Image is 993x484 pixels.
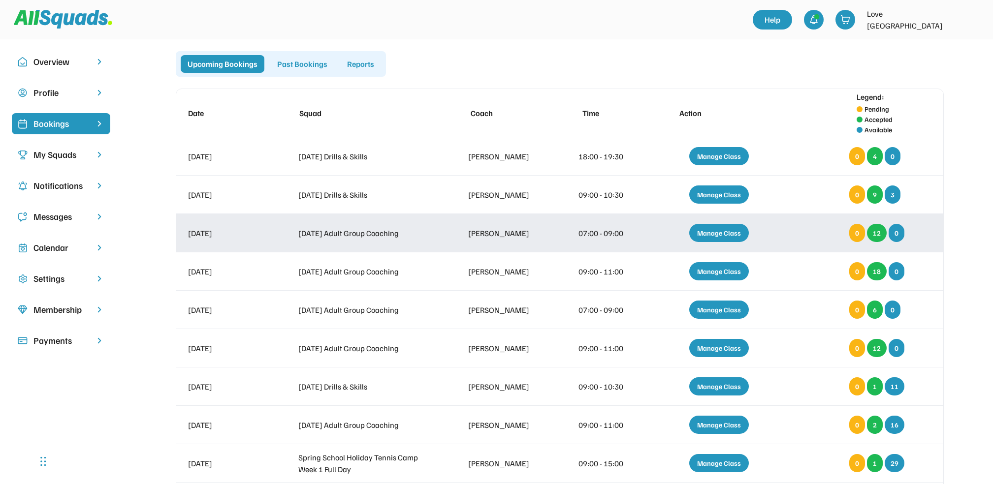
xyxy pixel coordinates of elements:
[865,114,893,124] div: Accepted
[95,274,104,283] img: chevron-right.svg
[867,262,887,280] div: 18
[468,381,543,393] div: [PERSON_NAME]
[95,181,104,190] img: chevron-right.svg
[867,8,956,31] div: Love [GEOGRAPHIC_DATA]
[809,15,819,25] img: bell-03%20%281%29.svg
[578,304,638,316] div: 07:00 - 09:00
[18,305,28,315] img: Icon%20copy%208.svg
[849,339,865,357] div: 0
[95,119,104,128] img: chevron-right%20copy%203.svg
[689,377,749,395] div: Manage Class
[689,185,749,204] div: Manage Class
[468,304,543,316] div: [PERSON_NAME]
[33,272,89,285] div: Settings
[298,419,432,431] div: [DATE] Adult Group Coaching
[95,212,104,221] img: chevron-right.svg
[95,243,104,252] img: chevron-right.svg
[298,304,432,316] div: [DATE] Adult Group Coaching
[578,381,638,393] div: 09:00 - 10:30
[18,243,28,253] img: Icon%20copy%207.svg
[867,377,883,395] div: 1
[18,274,28,284] img: Icon%20copy%2016.svg
[298,151,432,162] div: [DATE] Drills & Skills
[689,147,749,165] div: Manage Class
[95,57,104,66] img: chevron-right.svg
[181,55,264,73] div: Upcoming Bookings
[188,342,262,354] div: [DATE]
[188,266,262,277] div: [DATE]
[471,107,545,119] div: Coach
[849,454,865,472] div: 0
[889,224,904,242] div: 0
[188,381,262,393] div: [DATE]
[679,107,769,119] div: Action
[578,151,638,162] div: 18:00 - 19:30
[867,185,883,204] div: 9
[298,266,432,277] div: [DATE] Adult Group Coaching
[188,419,262,431] div: [DATE]
[889,262,904,280] div: 0
[689,339,749,357] div: Manage Class
[885,301,900,319] div: 0
[849,185,865,204] div: 0
[840,15,850,25] img: shopping-cart-01%20%281%29.svg
[33,303,89,316] div: Membership
[188,457,262,469] div: [DATE]
[468,227,543,239] div: [PERSON_NAME]
[468,151,543,162] div: [PERSON_NAME]
[753,10,792,30] a: Help
[865,104,889,114] div: Pending
[578,189,638,201] div: 09:00 - 10:30
[468,342,543,354] div: [PERSON_NAME]
[468,189,543,201] div: [PERSON_NAME]
[188,107,262,119] div: Date
[867,454,883,472] div: 1
[961,10,981,30] img: LTPP_Logo_REV.jpeg
[857,91,884,103] div: Legend:
[33,117,89,130] div: Bookings
[188,151,262,162] div: [DATE]
[33,334,89,347] div: Payments
[14,10,112,29] img: Squad%20Logo.svg
[33,55,89,68] div: Overview
[33,241,89,254] div: Calendar
[33,86,89,99] div: Profile
[95,305,104,314] img: chevron-right.svg
[18,57,28,67] img: Icon%20copy%2010.svg
[299,107,433,119] div: Squad
[298,227,432,239] div: [DATE] Adult Group Coaching
[33,148,89,161] div: My Squads
[270,55,334,73] div: Past Bookings
[689,224,749,242] div: Manage Class
[885,454,904,472] div: 29
[885,377,904,395] div: 11
[849,262,865,280] div: 0
[95,150,104,159] img: chevron-right.svg
[18,181,28,191] img: Icon%20copy%204.svg
[849,301,865,319] div: 0
[578,342,638,354] div: 09:00 - 11:00
[578,419,638,431] div: 09:00 - 11:00
[468,419,543,431] div: [PERSON_NAME]
[578,227,638,239] div: 07:00 - 09:00
[849,147,865,165] div: 0
[95,88,104,97] img: chevron-right.svg
[867,301,883,319] div: 6
[188,227,262,239] div: [DATE]
[298,452,432,475] div: Spring School Holiday Tennis Camp Week 1 Full Day
[849,377,865,395] div: 0
[298,342,432,354] div: [DATE] Adult Group Coaching
[867,147,883,165] div: 4
[889,339,904,357] div: 0
[33,210,89,223] div: Messages
[885,147,900,165] div: 0
[95,336,104,345] img: chevron-right.svg
[689,416,749,434] div: Manage Class
[18,336,28,346] img: Icon%20%2815%29.svg
[578,266,638,277] div: 09:00 - 11:00
[33,179,89,192] div: Notifications
[867,224,887,242] div: 12
[298,381,432,393] div: [DATE] Drills & Skills
[689,262,749,280] div: Manage Class
[867,416,883,434] div: 2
